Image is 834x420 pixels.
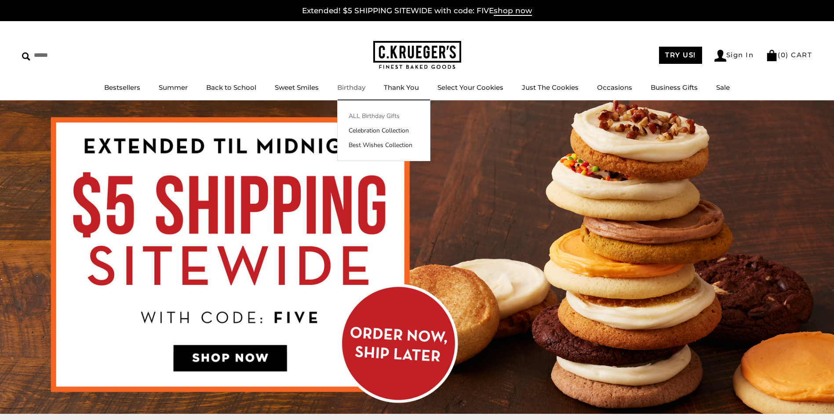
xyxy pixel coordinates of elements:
a: Summer [159,83,188,92]
a: ALL Birthday Gifts [338,111,430,121]
a: Thank You [384,83,419,92]
a: Bestsellers [104,83,140,92]
span: 0 [781,51,786,59]
a: Sign In [714,50,754,62]
img: Bag [766,50,778,61]
input: Search [22,48,127,62]
a: Celebration Collection [338,126,430,135]
a: Business Gifts [651,83,698,92]
img: C.KRUEGER'S [373,41,461,70]
a: Occasions [597,83,632,92]
a: Select Your Cookies [437,83,503,92]
a: Extended! $5 SHIPPING SITEWIDE with code: FIVEshop now [302,6,532,16]
img: Search [22,52,30,61]
a: Sweet Smiles [275,83,319,92]
a: Back to School [206,83,256,92]
a: (0) CART [766,51,812,59]
iframe: Sign Up via Text for Offers [7,387,91,413]
a: TRY US! [659,47,702,64]
span: shop now [494,6,532,16]
a: Best Wishes Collection [338,140,430,150]
a: Just The Cookies [522,83,579,92]
img: Account [714,50,726,62]
a: Sale [716,83,730,92]
a: Birthday [337,83,365,92]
